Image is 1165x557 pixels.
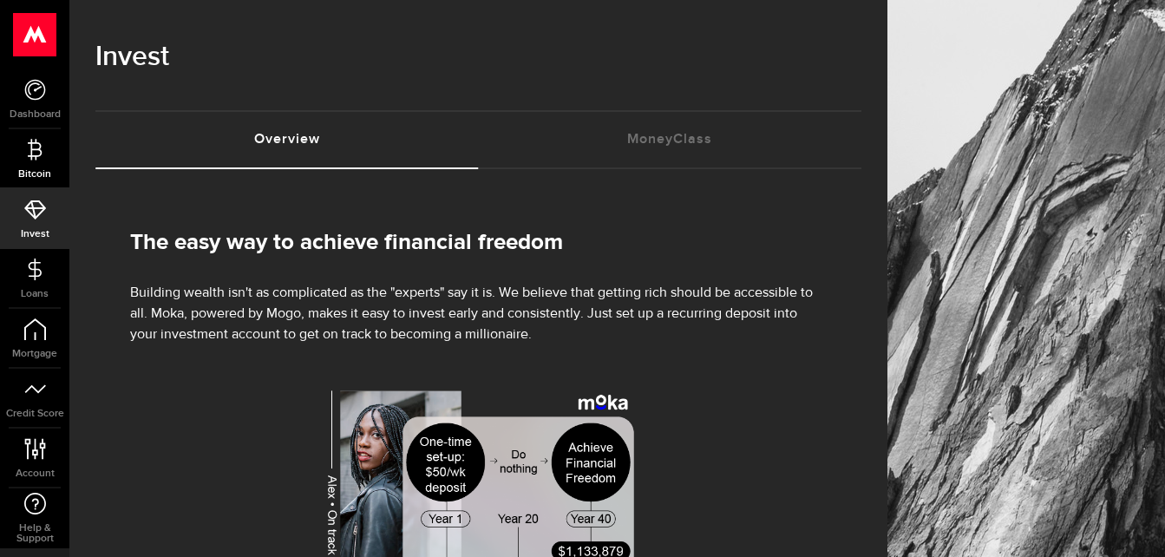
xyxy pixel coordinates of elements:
a: MoneyClass [479,112,862,167]
ul: Tabs Navigation [95,110,861,169]
h2: The easy way to achieve financial freedom [130,230,827,257]
a: Overview [95,112,479,167]
button: Open LiveChat chat widget [14,7,66,59]
p: Building wealth isn't as complicated as the "experts" say it is. We believe that getting rich sho... [130,283,827,345]
h1: Invest [95,35,861,80]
